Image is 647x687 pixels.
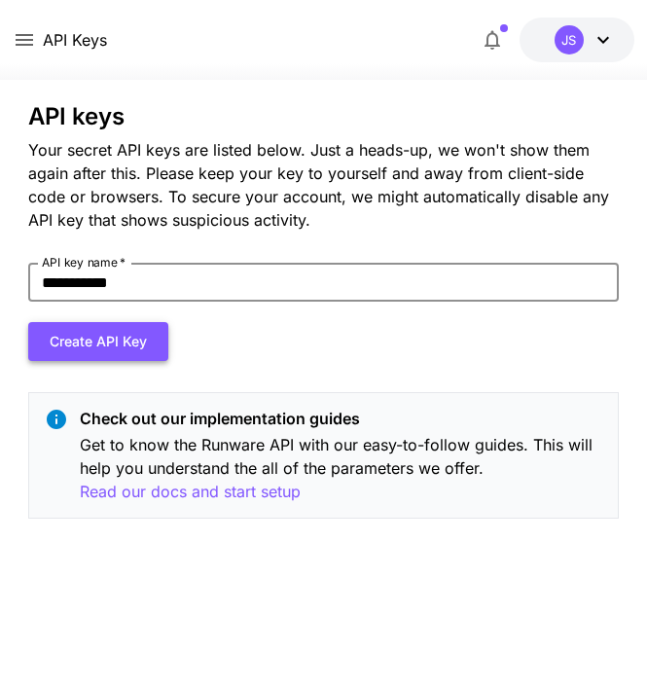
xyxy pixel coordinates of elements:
[43,28,107,52] nav: breadcrumb
[80,480,301,504] button: Read our docs and start setup
[550,594,647,687] iframe: Chat Widget
[28,103,618,130] h3: API keys
[43,28,107,52] a: API Keys
[28,322,168,362] button: Create API Key
[520,18,634,62] button: $0.00JS
[80,433,601,504] p: Get to know the Runware API with our easy-to-follow guides. This will help you understand the all...
[80,407,601,430] p: Check out our implementation guides
[42,254,126,271] label: API key name
[555,25,584,54] div: JS
[28,138,618,232] p: Your secret API keys are listed below. Just a heads-up, we won't show them again after this. Plea...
